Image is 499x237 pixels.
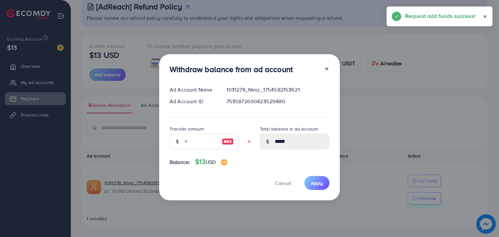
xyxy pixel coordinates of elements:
h3: Withdraw balance from ad account [170,65,293,74]
span: Cancel [275,180,291,187]
div: 7535872690423529480 [221,98,335,105]
h4: $13 [195,158,227,166]
button: Apply [304,176,329,190]
label: Total balance in ad account [260,126,318,132]
span: Balance: [170,158,190,166]
div: Ad Account Name [164,86,221,94]
div: Ad Account ID [164,98,221,105]
div: 1031278_Nimz_1754582153621 [221,86,335,94]
span: USD [206,158,216,166]
button: Cancel [267,176,299,190]
h5: Request add funds success! [405,12,475,20]
img: image [221,159,227,166]
span: Apply [311,180,323,186]
label: Transfer amount [170,126,204,132]
img: image [222,138,234,145]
